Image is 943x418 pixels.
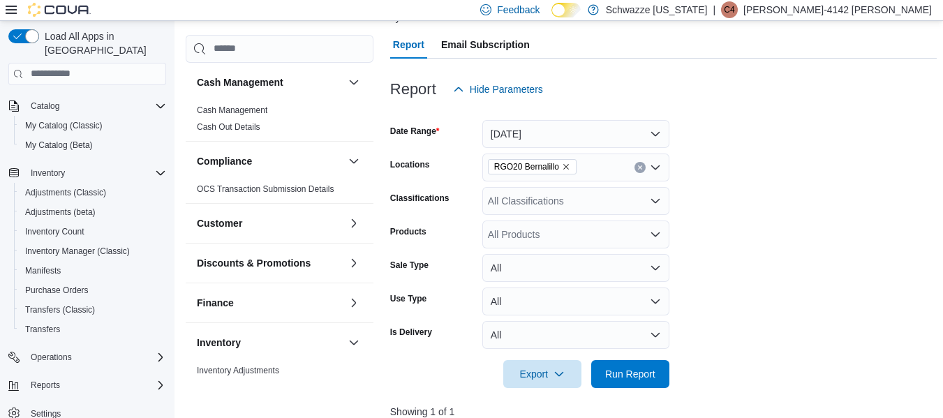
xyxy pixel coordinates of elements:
a: OCS Transaction Submission Details [197,184,334,194]
span: My Catalog (Beta) [25,140,93,151]
span: Adjustments (Classic) [25,187,106,198]
button: Clear input [634,162,646,173]
button: All [482,254,669,282]
button: Adjustments (Classic) [14,183,172,202]
button: Run Report [591,360,669,388]
span: My Catalog (Classic) [25,120,103,131]
button: Inventory Count [14,222,172,241]
span: Inventory Count [20,223,166,240]
span: Cash Management [197,105,267,116]
button: Transfers (Classic) [14,300,172,320]
a: Transfers [20,321,66,338]
a: Inventory Count [20,223,90,240]
h3: Discounts & Promotions [197,256,311,270]
span: Adjustments (beta) [25,207,96,218]
h3: Finance [197,296,234,310]
button: Finance [197,296,343,310]
button: Export [503,360,581,388]
button: [DATE] [482,120,669,148]
button: Reports [25,377,66,394]
button: All [482,288,669,315]
button: Adjustments (beta) [14,202,172,222]
a: Adjustments (beta) [20,204,101,221]
img: Cova [28,3,91,17]
input: Dark Mode [551,3,581,17]
span: My Catalog (Classic) [20,117,166,134]
a: Adjustments (Classic) [20,184,112,201]
button: Reports [3,375,172,395]
button: Inventory Manager (Classic) [14,241,172,261]
label: Products [390,226,426,237]
span: Manifests [20,262,166,279]
a: Cash Management [197,105,267,115]
div: Cash Management [186,102,373,141]
span: Report [393,31,424,59]
span: Run Report [605,367,655,381]
button: Catalog [3,96,172,116]
button: My Catalog (Classic) [14,116,172,135]
h3: Compliance [197,154,252,168]
span: Email Subscription [441,31,530,59]
button: Inventory [346,334,362,351]
span: OCS Transaction Submission Details [197,184,334,195]
button: Customer [346,215,362,232]
span: Transfers [25,324,60,335]
span: Purchase Orders [20,282,166,299]
span: Operations [25,349,166,366]
button: Inventory [25,165,70,181]
span: Dark Mode [551,17,552,18]
span: Catalog [31,100,59,112]
button: Open list of options [650,195,661,207]
p: Schwazze [US_STATE] [606,1,708,18]
button: Manifests [14,261,172,281]
button: Compliance [197,154,343,168]
button: Remove RGO20 Bernalillo from selection in this group [562,163,570,171]
button: Discounts & Promotions [346,255,362,271]
span: Inventory Count [25,226,84,237]
label: Classifications [390,193,450,204]
span: Inventory Manager (Classic) [20,243,166,260]
span: C4 [724,1,734,18]
span: Transfers (Classic) [25,304,95,315]
a: Purchase Orders [20,282,94,299]
span: Inventory [25,165,166,181]
div: Cindy-4142 Aguilar [721,1,738,18]
a: My Catalog (Beta) [20,137,98,154]
span: Catalog [25,98,166,114]
button: Catalog [25,98,65,114]
h3: Inventory [197,336,241,350]
a: Inventory Manager (Classic) [20,243,135,260]
label: Locations [390,159,430,170]
span: Transfers [20,321,166,338]
label: Is Delivery [390,327,432,338]
span: Reports [25,377,166,394]
span: My Catalog (Beta) [20,137,166,154]
a: Cash Out Details [197,122,260,132]
button: Purchase Orders [14,281,172,300]
a: Transfers (Classic) [20,301,101,318]
button: Transfers [14,320,172,339]
button: Customer [197,216,343,230]
span: Hide Parameters [470,82,543,96]
span: Manifests [25,265,61,276]
div: Compliance [186,181,373,203]
span: Inventory Adjustments [197,365,279,376]
label: Sale Type [390,260,429,271]
h3: Report [390,81,436,98]
button: Discounts & Promotions [197,256,343,270]
button: Cash Management [346,74,362,91]
span: Operations [31,352,72,363]
p: [PERSON_NAME]-4142 [PERSON_NAME] [743,1,932,18]
button: Open list of options [650,229,661,240]
p: | [713,1,715,18]
h3: Cash Management [197,75,283,89]
span: Load All Apps in [GEOGRAPHIC_DATA] [39,29,166,57]
a: Inventory Adjustments [197,366,279,375]
span: Adjustments (beta) [20,204,166,221]
span: Adjustments (Classic) [20,184,166,201]
span: Purchase Orders [25,285,89,296]
a: Manifests [20,262,66,279]
button: Finance [346,294,362,311]
label: Date Range [390,126,440,137]
button: Compliance [346,153,362,170]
